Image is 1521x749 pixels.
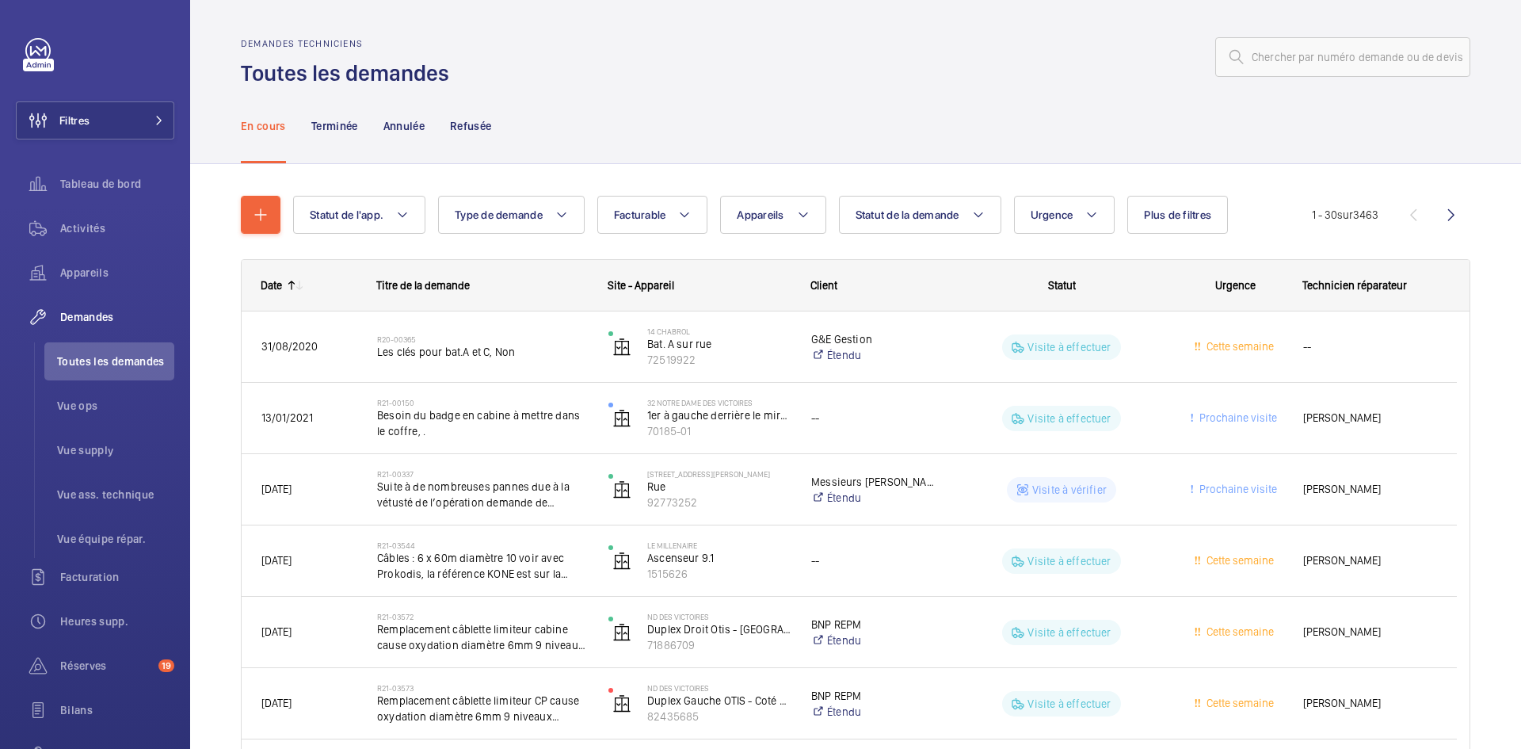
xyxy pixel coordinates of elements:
button: Type de demande [438,196,585,234]
img: elevator.svg [612,409,631,428]
span: Facturable [614,208,666,221]
h2: R21-00150 [377,398,588,407]
span: Vue supply [57,442,174,458]
p: 82435685 [647,709,791,724]
span: Remplacement câblette limiteur cabine cause oxydation diamètre 6mm 9 niveaux machinerie basse, [377,621,588,653]
h2: R21-03544 [377,541,588,550]
h2: R21-03573 [377,683,588,693]
p: Ascenseur 9.1 [647,550,791,566]
span: Statut [1048,279,1076,292]
h2: R20-00365 [377,334,588,344]
span: Appareils [737,208,783,221]
p: 1515626 [647,566,791,582]
img: elevator.svg [612,552,631,571]
img: elevator.svg [612,480,631,499]
span: 1 - 30 3463 [1312,209,1378,220]
button: Statut de l'app. [293,196,425,234]
div: -- [811,409,936,427]
p: 72519922 [647,352,791,368]
span: Statut de l'app. [310,208,383,221]
span: Vue ops [57,398,174,414]
p: Visite à effectuer [1027,696,1111,712]
p: Bat. A sur rue [647,336,791,352]
span: Appareils [60,265,174,281]
a: Étendu [811,704,936,720]
span: Facturation [60,569,174,585]
span: Prochaine visite [1196,483,1277,495]
div: -- [811,552,936,570]
span: Bilans [60,702,174,718]
h2: Demandes techniciens [241,38,459,49]
span: Suite à de nombreuses pannes due à la vétusté de l’opération demande de remplacement de porte cab... [377,479,588,510]
span: [DATE] [261,697,292,709]
span: [PERSON_NAME] [1303,552,1437,570]
span: sur [1337,208,1353,221]
span: Site - Appareil [608,279,674,292]
span: Besoin du badge en cabine à mettre dans le coffre, . [377,407,588,439]
span: Heures supp. [60,613,174,629]
span: Cette semaine [1203,554,1274,567]
button: Urgence [1014,196,1115,234]
button: Statut de la demande [839,196,1001,234]
p: Visite à effectuer [1027,553,1111,569]
span: [DATE] [261,554,292,567]
button: Plus de filtres [1127,196,1228,234]
span: Vue équipe répar. [57,531,174,547]
span: Type de demande [455,208,543,221]
button: Appareils [720,196,825,234]
span: Cette semaine [1203,340,1274,353]
span: Technicien réparateur [1302,279,1407,292]
a: Étendu [811,490,936,506]
span: 19 [158,659,174,672]
span: Prochaine visite [1196,411,1277,424]
span: [PERSON_NAME] [1303,409,1437,427]
div: Date [261,279,282,292]
span: Titre de la demande [376,279,470,292]
button: Filtres [16,101,174,139]
button: Facturable [597,196,708,234]
p: Visite à effectuer [1027,411,1111,426]
p: G&E Gestion [811,331,936,347]
span: [PERSON_NAME] [1303,480,1437,499]
span: Client [810,279,837,292]
h1: Toutes les demandes [241,59,459,88]
span: Vue ass. technique [57,487,174,503]
a: Étendu [811,347,936,363]
p: Annulée [383,118,425,134]
p: [STREET_ADDRESS][PERSON_NAME] [647,469,791,479]
span: 13/01/2021 [261,411,313,424]
img: elevator.svg [612,694,631,713]
p: 32 NOTRE DAME DES VICTOIRES [647,398,791,407]
span: Cette semaine [1203,625,1274,638]
p: Refusée [450,118,491,134]
span: Remplacement câblette limiteur CP cause oxydation diamètre 6mm 9 niveaux machinerie basse, [377,693,588,724]
p: BNP REPM [811,617,936,632]
span: [PERSON_NAME] [1303,623,1437,641]
p: Duplex Droit Otis - [GEOGRAPHIC_DATA] [647,621,791,637]
p: ND DES VICTOIRES [647,612,791,621]
img: elevator.svg [612,623,631,642]
p: ND DES VICTOIRES [647,683,791,693]
a: Étendu [811,632,936,648]
span: Urgence [1031,208,1073,221]
span: Urgence [1215,279,1256,292]
span: Statut de la demande [856,208,959,221]
span: -- [1303,338,1437,356]
span: Les clés pour bat.A et C, Non [377,344,588,360]
span: Plus de filtres [1144,208,1211,221]
p: 1er à gauche derrière le mirroir [647,407,791,423]
p: Messieurs [PERSON_NAME] et Cie - [811,474,936,490]
p: Terminée [311,118,358,134]
p: Visite à vérifier [1032,482,1107,498]
p: 70185-01 [647,423,791,439]
span: Filtres [59,113,90,128]
span: Réserves [60,658,152,674]
p: Duplex Gauche OTIS - Coté Montmartre [647,693,791,709]
h2: R21-00337 [377,469,588,479]
span: Demandes [60,309,174,325]
p: Visite à effectuer [1027,625,1111,640]
p: BNP REPM [811,688,936,704]
span: Toutes les demandes [57,353,174,369]
span: Câbles : 6 x 60m diamètre 10 voir avec Prokodis, la référence KONE est sur la photo. [377,550,588,582]
p: 92773252 [647,495,791,510]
